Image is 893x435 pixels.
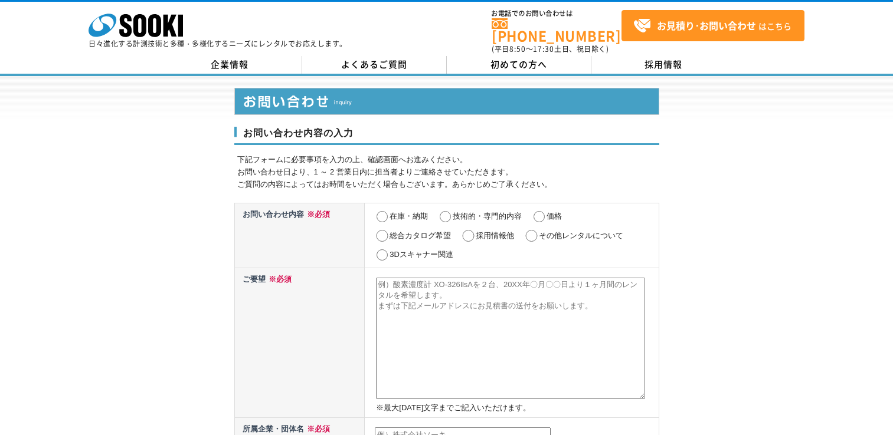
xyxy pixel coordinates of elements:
span: 8:50 [509,44,526,54]
a: 採用情報 [591,56,736,74]
th: お問い合わせ内容 [234,203,365,268]
label: その他レンタルについて [539,231,623,240]
label: 総合カタログ希望 [390,231,451,240]
span: ※必須 [304,210,330,219]
label: 在庫・納期 [390,212,428,220]
a: お見積り･お問い合わせはこちら [621,10,804,41]
a: [PHONE_NUMBER] [492,18,621,42]
img: お問い合わせ [234,88,659,115]
span: お電話でのお問い合わせは [492,10,621,17]
p: 下記フォームに必要事項を入力の上、確認画面へお進みください。 お問い合わせ日より、1 ～ 2 営業日内に担当者よりご連絡させていただきます。 ご質問の内容によってはお時間をいただく場合もございま... [237,154,659,190]
span: ※必須 [266,275,292,284]
span: ※必須 [304,424,330,433]
span: 初めての方へ [490,58,547,71]
a: 企業情報 [158,56,302,74]
a: 初めての方へ [447,56,591,74]
label: 技術的・専門的内容 [453,212,522,220]
a: よくあるご質問 [302,56,447,74]
span: はこちら [633,17,791,35]
p: ※最大[DATE]文字までご記入いただけます。 [376,402,656,414]
th: ご要望 [234,268,365,417]
label: 3Dスキャナー関連 [390,250,453,259]
h3: お問い合わせ内容の入力 [234,127,659,146]
span: (平日 ～ 土日、祝日除く) [492,44,609,54]
strong: お見積り･お問い合わせ [657,18,756,32]
p: 日々進化する計測技術と多種・多様化するニーズにレンタルでお応えします。 [89,40,347,47]
label: 価格 [547,212,562,220]
label: 採用情報他 [476,231,514,240]
span: 17:30 [533,44,554,54]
